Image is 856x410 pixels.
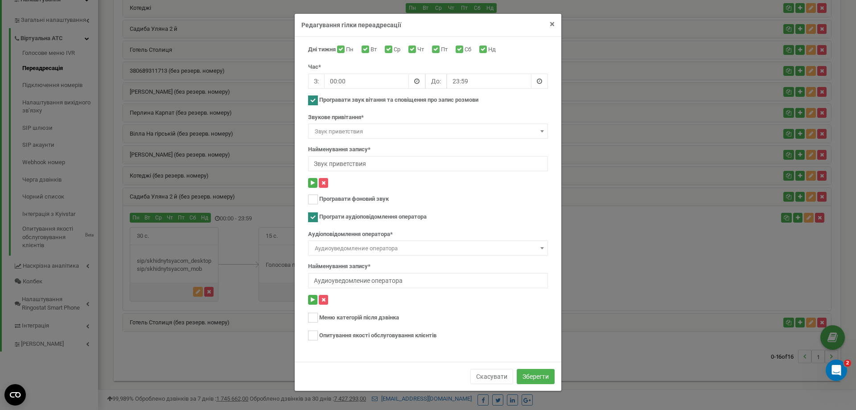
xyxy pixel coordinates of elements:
h4: Редагування гілки переадресації [301,21,555,29]
label: Дні тижня [308,46,336,54]
button: Скасувати [470,369,513,384]
span: До: [425,74,447,89]
button: Open CMP widget [4,384,26,406]
label: Сб [465,46,473,54]
label: Найменування запису* [308,145,370,154]
label: Програвати фоновий звук [319,195,389,203]
label: Найменування запису* [308,262,370,271]
button: Зберегти [517,369,555,384]
span: Звук приветствия [311,125,545,138]
span: Звук приветствия [308,124,548,139]
label: Ср [394,46,403,54]
label: Пн [346,46,356,54]
label: Звукове привітання* [308,113,364,122]
span: 2 [844,360,851,367]
span: Аудиоуведомление оператора [308,240,548,256]
label: Опитування якості обслуговування клієнтів [319,331,436,340]
label: Аудіоповідомлення оператора* [308,230,393,239]
label: Чт [417,46,426,54]
iframe: Intercom live chat [826,360,847,381]
label: Програвати звук вітання та сповіщення про запис розмови [319,96,478,104]
span: × [550,19,555,29]
label: Меню категорій після дзвінка [319,314,399,322]
span: Аудиоуведомление оператора [311,242,545,255]
label: Нд [488,46,498,54]
span: З: [308,74,324,89]
label: Вт [370,46,379,54]
label: Пт [441,46,450,54]
label: Програти аудіоповідомлення оператора [319,213,427,221]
